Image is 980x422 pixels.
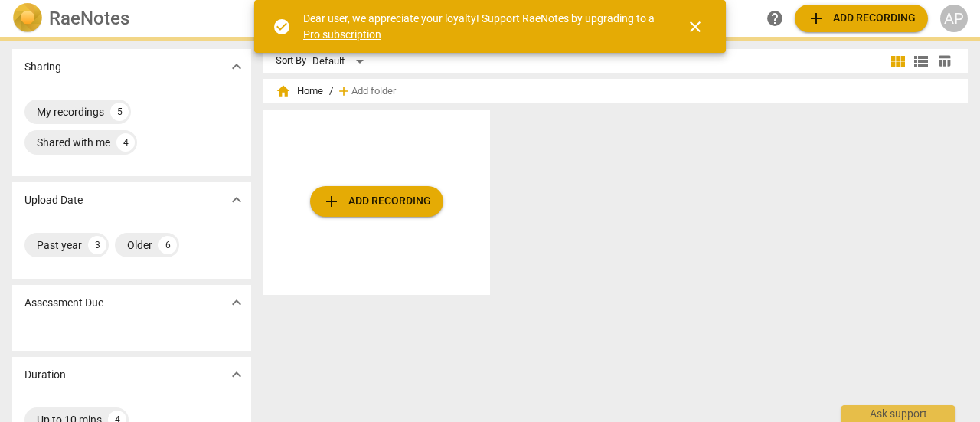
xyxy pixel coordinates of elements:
div: 4 [116,133,135,152]
span: close [686,18,704,36]
div: Ask support [841,405,955,422]
span: add [807,9,825,28]
button: List view [910,50,933,73]
span: expand_more [227,293,246,312]
div: Sort By [276,55,306,67]
div: 5 [110,103,129,121]
button: Show more [225,188,248,211]
div: Older [127,237,152,253]
div: Default [312,49,369,74]
a: Help [761,5,789,32]
button: Close [677,8,714,45]
button: Show more [225,363,248,386]
div: 6 [158,236,177,254]
h2: RaeNotes [49,8,129,29]
span: expand_more [227,57,246,76]
button: AP [940,5,968,32]
div: Past year [37,237,82,253]
span: Home [276,83,323,99]
span: add [336,83,351,99]
button: Show more [225,291,248,314]
span: expand_more [227,191,246,209]
span: Add recording [322,192,431,211]
p: Duration [24,367,66,383]
span: expand_more [227,365,246,384]
span: add [322,192,341,211]
span: table_chart [937,54,952,68]
span: home [276,83,291,99]
span: / [329,86,333,97]
button: Upload [310,186,443,217]
button: Tile view [887,50,910,73]
span: Add recording [807,9,916,28]
a: Pro subscription [303,28,381,41]
span: Add folder [351,86,396,97]
span: check_circle [273,18,291,36]
img: Logo [12,3,43,34]
div: Dear user, we appreciate your loyalty! Support RaeNotes by upgrading to a [303,11,658,42]
a: LogoRaeNotes [12,3,248,34]
button: Show more [225,55,248,78]
p: Upload Date [24,192,83,208]
p: Assessment Due [24,295,103,311]
div: 3 [88,236,106,254]
div: Shared with me [37,135,110,150]
span: view_list [912,52,930,70]
button: Table view [933,50,955,73]
span: help [766,9,784,28]
div: My recordings [37,104,104,119]
p: Sharing [24,59,61,75]
span: view_module [889,52,907,70]
button: Upload [795,5,928,32]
